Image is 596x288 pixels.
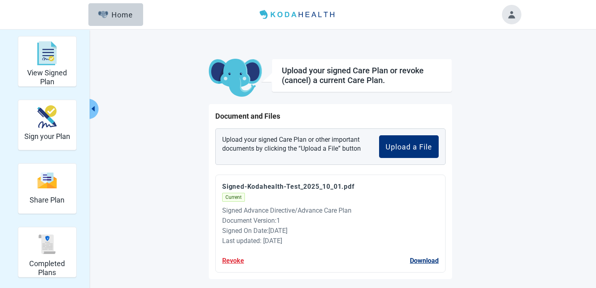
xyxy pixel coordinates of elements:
[215,111,446,122] h1: Document and Files
[18,163,77,214] div: Share Plan
[386,143,432,151] div: Upload a File
[256,8,340,21] img: Koda Health
[21,68,73,86] h2: View Signed Plan
[282,66,442,85] div: Upload your signed Care Plan or revoke (cancel) a current Care Plan.
[88,3,143,26] button: ElephantHome
[222,236,439,246] div: Last updated: [DATE]
[410,256,439,266] button: Download Signed-Kodahealth-Test_2025_10_01.pdf
[37,41,57,66] img: svg%3e
[98,11,133,19] div: Home
[140,59,521,279] main: Main content
[18,100,77,150] div: Sign your Plan
[21,259,73,277] h2: Completed Plans
[379,135,439,158] button: Upload a File
[30,196,64,205] h2: Share Plan
[209,59,262,98] img: Koda Elephant
[18,36,77,87] div: View Signed Plan
[222,215,439,226] div: Document Version : 1
[18,227,77,277] div: Completed Plans
[222,181,355,192] button: Download Signed-Kodahealth-Test_2025_10_01.pdf
[222,205,439,215] div: Signed Advance Directive/Advance Care Plan
[222,193,245,202] span: Current
[37,172,57,189] img: svg%3e
[88,99,99,119] button: Collapse menu
[222,226,439,236] div: Signed On Date : [DATE]
[37,235,57,254] img: svg%3e
[222,256,244,266] button: Revoke Signed-Kodahealth-Test_2025_10_01.pdf
[89,105,97,113] span: caret-left
[222,135,367,158] p: Upload your signed Care Plan or other important documents by clicking the “Upload a File” button
[24,132,70,141] h2: Sign your Plan
[502,5,521,24] button: Toggle account menu
[98,11,108,18] img: Elephant
[37,105,57,128] img: make_plan_official-CpYJDfBD.svg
